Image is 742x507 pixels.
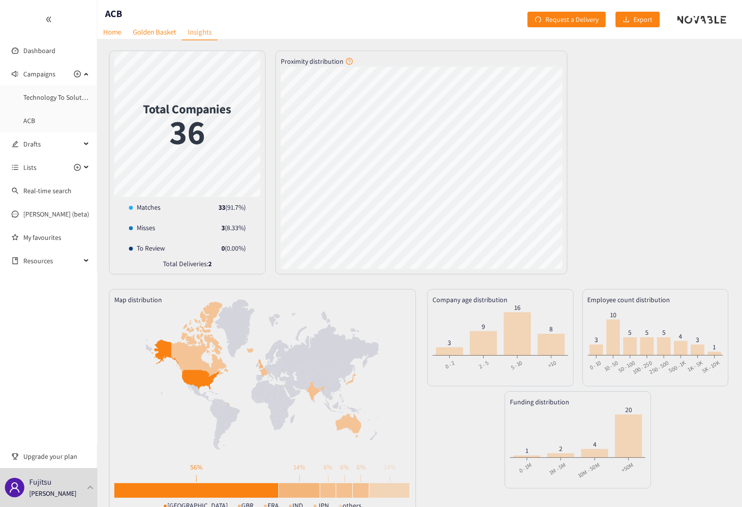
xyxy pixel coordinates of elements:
span: Resources [23,251,81,271]
div: | [279,472,320,483]
text: 500 - 1K [667,359,687,375]
tspan: 3 [448,338,452,347]
span: Lists [23,158,36,177]
span: Campaigns [23,64,55,84]
div: Funding distribution [510,397,646,407]
a: ACB [23,116,35,125]
div: Matches [129,202,161,213]
a: My favourites [23,228,90,247]
tspan: 5 [662,328,666,337]
a: [PERSON_NAME] (beta) [23,210,89,218]
tspan: 9 [482,322,485,331]
text: 0 - 1M [518,461,533,474]
div: 6 % [320,462,337,472]
a: Dashboard [23,46,55,55]
text: 5K - 10K [701,359,721,375]
span: question-circle [346,58,353,65]
tspan: 8 [550,325,553,333]
text: 250 - 500 [648,359,670,376]
strong: 0 [221,244,225,253]
tspan: 16 [514,303,521,312]
span: user [9,482,20,493]
strong: 2 [208,259,212,268]
strong: 3 [221,223,225,232]
p: [PERSON_NAME] [29,488,76,499]
div: 6 % [336,462,353,472]
div: Employee count distribution [588,294,724,305]
span: edit [12,141,18,147]
div: Misses [129,222,155,233]
text: +10 [547,359,558,369]
span: plus-circle [74,71,81,77]
p: Fujitsu [29,476,52,488]
span: plus-circle [74,164,81,171]
div: | [353,472,369,483]
div: Map distribution [114,294,411,305]
tspan: 5 [645,328,649,337]
text: 0 - 2 [444,359,456,370]
div: ( 91.7 %) [218,202,246,213]
a: Real-time search [23,186,72,195]
div: 14 % [279,462,320,472]
strong: 33 [218,203,225,212]
div: 14 % [369,462,411,472]
button: redoRequest a Delivery [527,12,606,27]
span: double-left [45,16,52,23]
text: 50 - 100 [617,359,636,374]
span: Export [633,14,652,25]
button: downloadExport [615,12,660,27]
span: Upgrade your plan [23,447,90,466]
div: Proximity distribution [281,56,562,67]
tspan: 3 [595,335,598,344]
span: Request a Delivery [545,14,598,25]
tspan: 2 [559,444,562,453]
span: trophy [12,453,18,460]
tspan: 3 [696,335,699,344]
div: To Review [129,243,165,253]
div: | [336,472,353,483]
div: | [369,472,411,483]
tspan: 1 [525,446,528,455]
div: ( 8.33 %) [221,222,246,233]
tspan: 10 [610,310,616,319]
a: Golden Basket [127,24,182,39]
span: sound [12,71,18,77]
div: Total Deliveries: [114,258,260,274]
text: 1K - 5K [687,359,704,373]
span: book [12,257,18,264]
span: unordered-list [12,164,18,171]
div: | [320,472,337,483]
text: 2 - 5 [478,359,490,370]
a: Home [97,24,127,39]
text: 0 - 10 [588,359,602,371]
span: Drafts [23,134,81,154]
tspan: 4 [679,332,683,341]
h1: ACB [105,7,122,20]
div: | [114,472,279,483]
text: 10 - 50 [602,359,619,373]
div: 6 % [353,462,369,472]
a: Insights [182,24,217,40]
iframe: Chat Widget [583,402,742,507]
div: ( 0.00 %) [221,243,246,253]
span: download [623,16,630,24]
div: Company age distribution [433,294,568,305]
text: 5 - 10 [509,359,524,371]
text: 100 - 250 [632,359,653,376]
tspan: 5 [628,328,632,337]
span: redo [535,16,542,24]
tspan: 1 [713,343,716,351]
a: Technology To Solution-Delivery-Partner Companies [23,93,173,102]
div: 56 % [114,462,279,472]
text: 1M - 5M [548,461,567,476]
